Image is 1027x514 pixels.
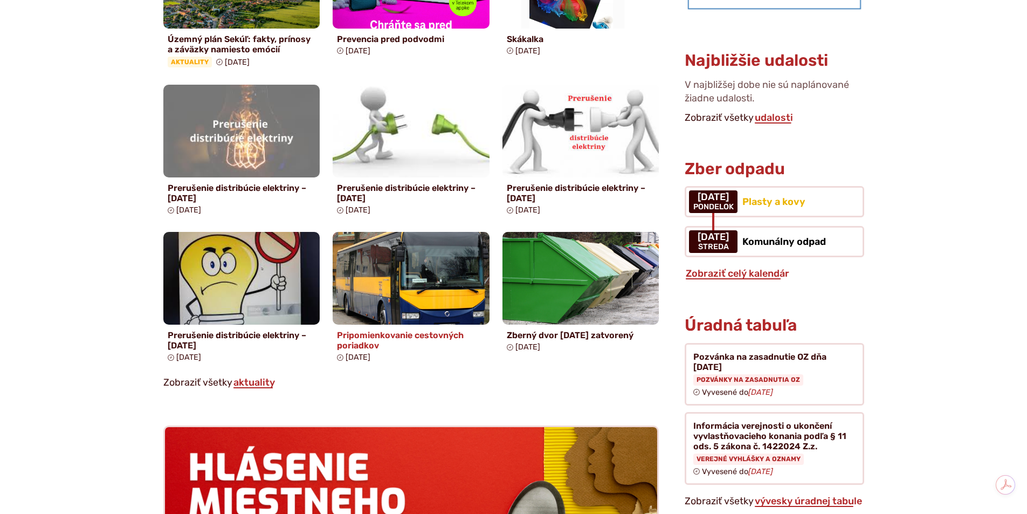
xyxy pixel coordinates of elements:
[515,342,540,352] span: [DATE]
[742,196,805,208] span: Plasty a kovy
[333,85,490,219] a: Prerušenie distribúcie elektriny – [DATE] [DATE]
[754,495,863,507] a: Zobraziť celú úradnú tabuľu
[346,205,370,215] span: [DATE]
[685,78,864,109] p: V najbližšej dobe nie sú naplánované žiadne udalosti.
[685,343,864,406] a: Pozvánka na zasadnutie OZ dňa [DATE] Pozvánky na zasadnutia OZ Vyvesené do[DATE]
[685,412,864,485] a: Informácia verejnosti o ukončení vyvlastňovacieho konania podľa § 11 ods. 5 zákona č. 1422024 Z.z...
[685,494,864,510] p: Zobraziť všetky
[168,57,212,67] span: Aktuality
[346,46,370,56] span: [DATE]
[685,52,828,70] h3: Najbližšie udalosti
[685,186,864,217] a: Plasty a kovy [DATE] pondelok
[685,268,790,279] a: Zobraziť celý kalendár
[168,183,316,203] h4: Prerušenie distribúcie elektriny – [DATE]
[176,353,201,362] span: [DATE]
[232,376,276,388] a: Zobraziť všetky aktuality
[754,112,794,124] a: Zobraziť všetky udalosti
[507,183,655,203] h4: Prerušenie distribúcie elektriny – [DATE]
[693,203,734,211] span: pondelok
[685,160,864,178] h3: Zber odpadu
[168,330,316,351] h4: Prerušenie distribúcie elektriny – [DATE]
[698,243,729,251] span: streda
[168,34,316,54] h4: Územný plán Sekúľ: fakty, prínosy a záväzky namiesto emócií
[337,34,485,44] h4: Prevencia pred podvodmi
[502,232,659,356] a: Zberný dvor [DATE] zatvorený [DATE]
[337,330,485,351] h4: Pripomienkovanie cestovných poriadkov
[698,232,729,243] span: [DATE]
[507,34,655,44] h4: Skákalka
[502,85,659,219] a: Prerušenie distribúcie elektriny – [DATE] [DATE]
[515,46,540,56] span: [DATE]
[742,236,826,248] span: Komunálny odpad
[163,85,320,219] a: Prerušenie distribúcie elektriny – [DATE] [DATE]
[507,330,655,340] h4: Zberný dvor [DATE] zatvorený
[225,58,250,67] span: [DATE]
[346,353,370,362] span: [DATE]
[163,375,659,391] p: Zobraziť všetky
[685,317,797,334] h3: Úradná tabuľa
[333,232,490,366] a: Pripomienkovanie cestovných poriadkov [DATE]
[693,192,734,203] span: [DATE]
[163,232,320,366] a: Prerušenie distribúcie elektriny – [DATE] [DATE]
[515,205,540,215] span: [DATE]
[176,205,201,215] span: [DATE]
[685,110,864,126] p: Zobraziť všetky
[685,226,864,257] a: Komunálny odpad [DATE] streda
[337,183,485,203] h4: Prerušenie distribúcie elektriny – [DATE]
